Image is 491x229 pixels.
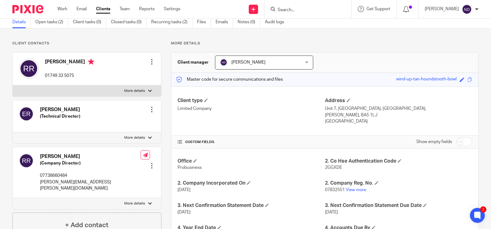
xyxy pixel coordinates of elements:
[178,140,325,145] h4: CUSTOM FIELDS
[325,158,472,164] h4: 2. Co Hse Authentication Code
[325,210,338,214] span: [DATE]
[346,188,366,192] a: View more
[40,173,141,179] p: 07738660484
[425,6,459,12] p: [PERSON_NAME]
[139,6,155,12] a: Reports
[480,206,486,213] div: 2
[40,106,80,113] h4: [PERSON_NAME]
[19,106,34,121] img: svg%3E
[325,112,472,118] p: [PERSON_NAME], BA5 1LJ
[277,7,333,13] input: Search
[178,59,209,65] h3: Client manager
[77,6,87,12] a: Email
[178,188,191,192] span: [DATE]
[325,188,345,192] span: 07832551
[416,139,452,145] label: Show empty fields
[96,6,110,12] a: Clients
[231,60,265,65] span: [PERSON_NAME]
[178,165,202,170] span: Probusiness
[88,59,94,65] i: Primary
[73,16,106,28] a: Client tasks (0)
[12,5,43,13] img: Pixie
[325,97,472,104] h4: Address
[265,16,289,28] a: Audit logs
[19,59,39,79] img: svg%3E
[111,16,147,28] a: Closed tasks (0)
[171,41,479,46] p: More details
[178,97,325,104] h4: Client type
[325,165,342,170] span: 2GGXDE
[57,6,67,12] a: Work
[19,153,34,168] img: svg%3E
[325,118,472,124] p: [GEOGRAPHIC_DATA]
[124,201,145,206] p: More details
[366,7,390,11] span: Get Support
[220,59,227,66] img: svg%3E
[238,16,260,28] a: Notes (0)
[35,16,68,28] a: Open tasks (2)
[325,106,472,112] p: Unit 7, [GEOGRAPHIC_DATA], [GEOGRAPHIC_DATA],
[40,113,80,119] h5: (Technical Director)
[164,6,180,12] a: Settings
[178,158,325,164] h4: Office
[120,6,130,12] a: Team
[124,135,145,140] p: More details
[176,76,283,83] p: Master code for secure communications and files
[178,180,325,186] h4: 2. Company Incorporated On
[40,153,141,160] h4: [PERSON_NAME]
[178,210,191,214] span: [DATE]
[178,106,325,112] p: Limited Company
[45,59,94,66] h4: [PERSON_NAME]
[45,73,94,79] p: 01749 33 5075
[40,179,141,192] p: [PERSON_NAME][EMAIL_ADDRESS][PERSON_NAME][DOMAIN_NAME]
[178,202,325,209] h4: 3. Next Confirmation Statement Date
[197,16,211,28] a: Files
[12,41,161,46] p: Client contacts
[325,202,472,209] h4: 3. Next Confirmation Statement Due Date
[462,4,472,14] img: svg%3E
[151,16,192,28] a: Recurring tasks (2)
[124,88,145,93] p: More details
[12,16,31,28] a: Details
[40,160,141,166] h5: (Company Director)
[325,180,472,186] h4: 2. Company Reg. No.
[216,16,233,28] a: Emails
[396,76,457,83] div: wind-up-tan-houndstooth-bowl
